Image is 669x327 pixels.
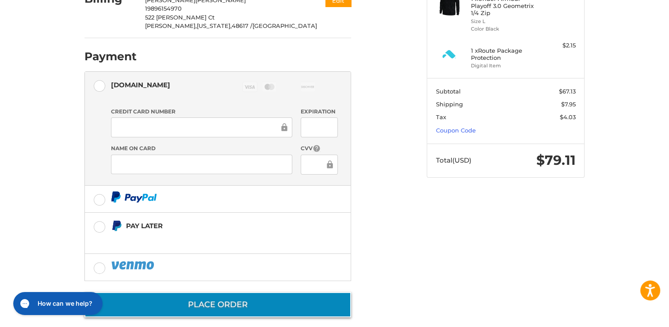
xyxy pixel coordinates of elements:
iframe: Gorgias live chat messenger [9,289,105,318]
img: Pay Later icon [111,220,122,231]
img: PayPal icon [111,191,157,202]
iframe: PayPal Message 1 [111,235,296,243]
label: CVV [301,144,337,153]
span: [US_STATE], [197,22,232,29]
label: Expiration [301,108,337,116]
span: 19896154970 [145,5,182,12]
div: Pay Later [126,218,295,233]
span: [PERSON_NAME], [145,22,197,29]
span: 522 [PERSON_NAME] Ct [145,14,214,21]
span: Shipping [436,101,463,108]
span: $4.03 [560,113,576,121]
span: $7.95 [561,101,576,108]
label: Credit Card Number [111,108,292,116]
h2: Payment [84,50,137,63]
label: Name on Card [111,144,292,152]
li: Digital Item [471,62,539,70]
span: Subtotal [436,88,461,95]
span: Total (USD) [436,156,471,164]
h4: 1 x Route Package Protection [471,47,539,62]
button: Place Order [84,292,351,317]
span: $67.13 [559,88,576,95]
div: [DOMAIN_NAME] [111,78,170,92]
span: [GEOGRAPHIC_DATA] [252,22,317,29]
span: 48617 / [232,22,252,29]
li: Color Black [471,25,539,33]
span: $79.11 [536,152,576,168]
div: $2.15 [541,41,576,50]
img: PayPal icon [111,260,156,271]
span: Tax [436,113,446,121]
li: Size L [471,18,539,25]
a: Coupon Code [436,127,476,134]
